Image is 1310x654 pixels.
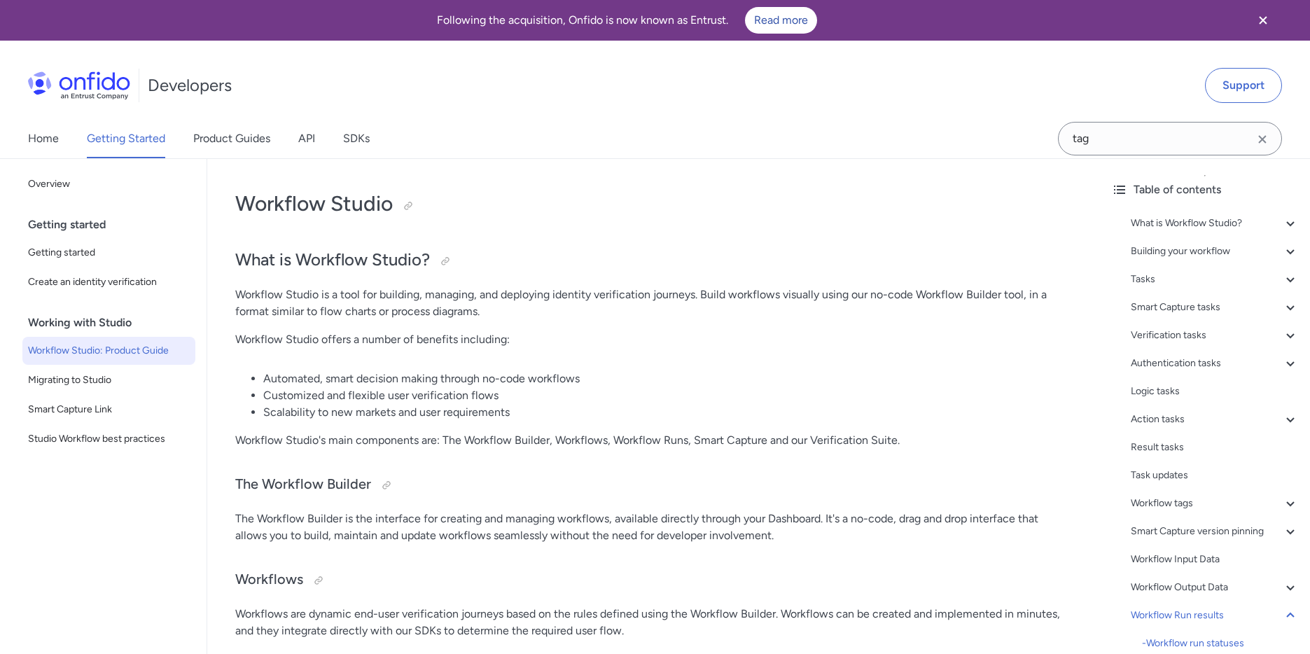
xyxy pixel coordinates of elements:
span: Create an identity verification [28,274,190,291]
div: Following the acquisition, Onfido is now known as Entrust. [17,7,1237,34]
a: Read more [745,7,817,34]
a: Smart Capture tasks [1131,299,1299,316]
a: Authentication tasks [1131,355,1299,372]
a: Smart Capture version pinning [1131,523,1299,540]
a: Workflow Studio: Product Guide [22,337,195,365]
a: Smart Capture Link [22,396,195,424]
a: Support [1205,68,1282,103]
li: Automated, smart decision making through no-code workflows [263,370,1072,387]
a: What is Workflow Studio? [1131,215,1299,232]
a: Getting started [22,239,195,267]
span: Studio Workflow best practices [28,431,190,447]
a: -Workflow run statuses [1142,635,1299,652]
span: Smart Capture Link [28,401,190,418]
p: Workflow Studio is a tool for building, managing, and deploying identity verification journeys. B... [235,286,1072,320]
a: Task updates [1131,467,1299,484]
li: Scalability to new markets and user requirements [263,404,1072,421]
a: Migrating to Studio [22,366,195,394]
span: Getting started [28,244,190,261]
button: Close banner [1237,3,1289,38]
a: Verification tasks [1131,327,1299,344]
div: Getting started [28,211,201,239]
img: Onfido Logo [28,71,130,99]
a: Result tasks [1131,439,1299,456]
a: Tasks [1131,271,1299,288]
a: Logic tasks [1131,383,1299,400]
a: Overview [22,170,195,198]
h3: Workflows [235,569,1072,592]
svg: Clear search field button [1254,131,1271,148]
a: Action tasks [1131,411,1299,428]
a: Building your workflow [1131,243,1299,260]
a: Getting Started [87,119,165,158]
h3: The Workflow Builder [235,474,1072,496]
span: Overview [28,176,190,193]
a: Product Guides [193,119,270,158]
a: Workflow tags [1131,495,1299,512]
p: The Workflow Builder is the interface for creating and managing workflows, available directly thr... [235,510,1072,544]
div: Table of contents [1111,181,1299,198]
p: Workflow Studio offers a number of benefits including: [235,331,1072,348]
span: Migrating to Studio [28,372,190,389]
a: Workflow Output Data [1131,579,1299,596]
span: Workflow Studio: Product Guide [28,342,190,359]
a: SDKs [343,119,370,158]
h1: Workflow Studio [235,190,1072,218]
h1: Developers [148,74,232,97]
a: Workflow Input Data [1131,551,1299,568]
a: Create an identity verification [22,268,195,296]
a: Studio Workflow best practices [22,425,195,453]
a: Home [28,119,59,158]
svg: Close banner [1255,12,1271,29]
a: Workflow Run results [1131,607,1299,624]
p: Workflow Studio's main components are: The Workflow Builder, Workflows, Workflow Runs, Smart Capt... [235,432,1072,449]
h2: What is Workflow Studio? [235,249,1072,272]
li: Customized and flexible user verification flows [263,387,1072,404]
p: Workflows are dynamic end-user verification journeys based on the rules defined using the Workflo... [235,606,1072,639]
input: Onfido search input field [1058,122,1282,155]
div: - Workflow run statuses [1142,635,1299,652]
div: Working with Studio [28,309,201,337]
a: API [298,119,315,158]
